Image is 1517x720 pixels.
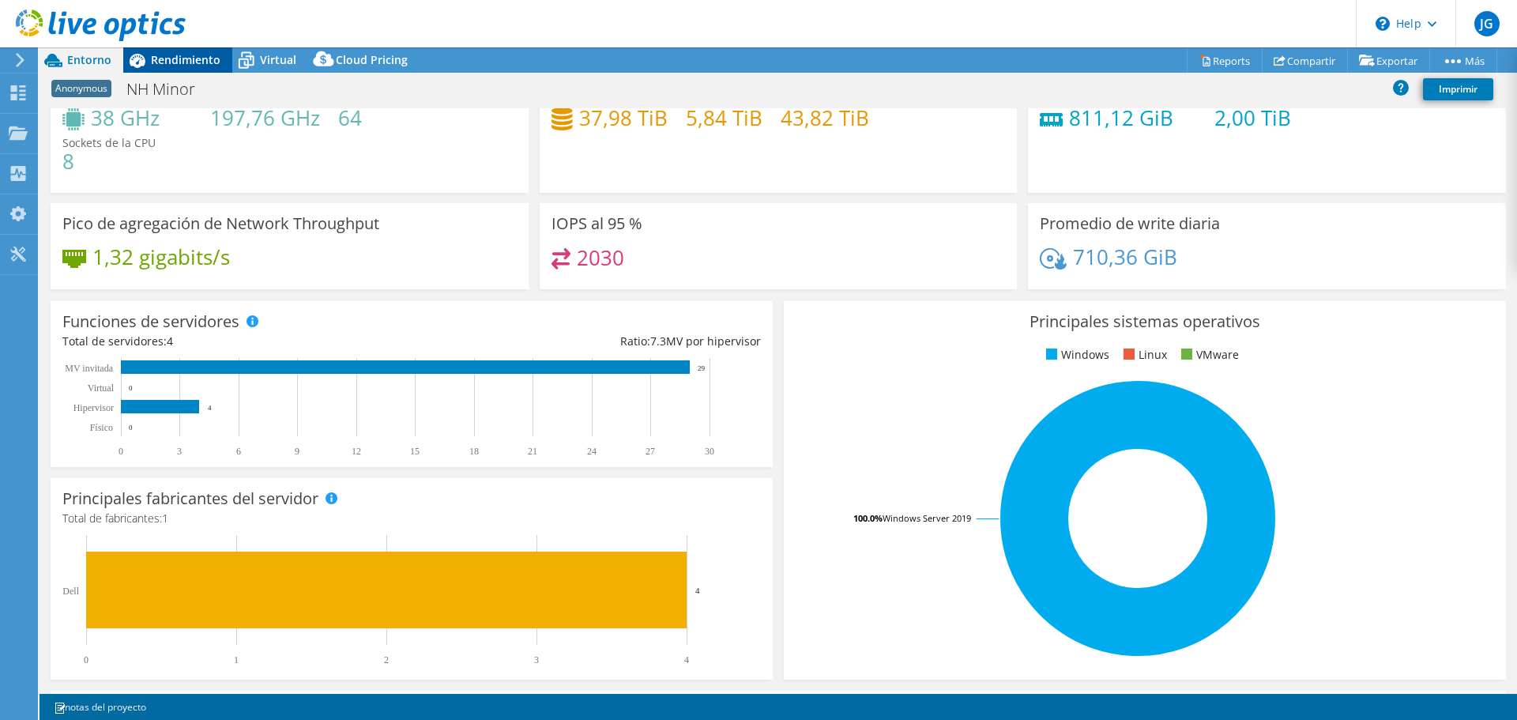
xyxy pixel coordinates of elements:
[1214,109,1308,126] h4: 2,00 TiB
[579,109,668,126] h4: 37,98 TiB
[62,135,156,150] span: Sockets de la CPU
[336,52,408,67] span: Cloud Pricing
[1040,215,1220,232] h3: Promedio de write diaria
[151,52,220,67] span: Rendimiento
[84,654,88,665] text: 0
[412,333,761,350] div: Ratio: MV por hipervisor
[236,446,241,457] text: 6
[410,446,420,457] text: 15
[684,654,689,665] text: 4
[295,446,299,457] text: 9
[167,334,173,349] span: 4
[695,586,700,595] text: 4
[551,215,642,232] h3: IOPS al 95 %
[781,109,869,126] h4: 43,82 TiB
[384,654,389,665] text: 2
[698,364,706,372] text: 29
[1474,11,1500,36] span: JG
[62,313,239,330] h3: Funciones de servidores
[1187,48,1263,73] a: Reports
[62,153,156,170] h4: 8
[883,512,971,524] tspan: Windows Server 2019
[62,510,761,527] h4: Total de fabricantes:
[796,313,1494,330] h3: Principales sistemas operativos
[51,80,111,97] span: Anonymous
[62,490,318,507] h3: Principales fabricantes del servidor
[43,697,157,717] a: notas del proyecto
[686,109,762,126] h4: 5,84 TiB
[1177,346,1239,364] li: VMware
[528,446,537,457] text: 21
[338,109,393,126] h4: 64
[65,363,113,374] text: MV invitada
[260,52,296,67] span: Virtual
[90,422,113,433] tspan: Físico
[534,654,539,665] text: 3
[119,81,220,98] h1: NH Minor
[1120,346,1167,364] li: Linux
[587,446,597,457] text: 24
[91,109,192,126] h4: 38 GHz
[92,248,230,266] h4: 1,32 gigabits/s
[177,446,182,457] text: 3
[129,424,133,432] text: 0
[1042,346,1109,364] li: Windows
[705,446,714,457] text: 30
[1347,48,1430,73] a: Exportar
[62,586,79,597] text: Dell
[1429,48,1497,73] a: Más
[1376,17,1390,31] svg: \n
[650,334,666,349] span: 7.3
[646,446,655,457] text: 27
[210,109,320,126] h4: 197,76 GHz
[352,446,361,457] text: 12
[234,654,239,665] text: 1
[577,249,624,266] h4: 2030
[208,404,212,412] text: 4
[1262,48,1348,73] a: Compartir
[62,215,379,232] h3: Pico de agregación de Network Throughput
[1069,109,1196,126] h4: 811,12 GiB
[73,402,114,413] text: Hipervisor
[62,333,412,350] div: Total de servidores:
[67,52,111,67] span: Entorno
[88,383,115,394] text: Virtual
[1073,248,1177,266] h4: 710,36 GiB
[469,446,479,457] text: 18
[129,384,133,392] text: 0
[1423,78,1493,100] a: Imprimir
[162,511,168,526] span: 1
[119,446,123,457] text: 0
[853,512,883,524] tspan: 100.0%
